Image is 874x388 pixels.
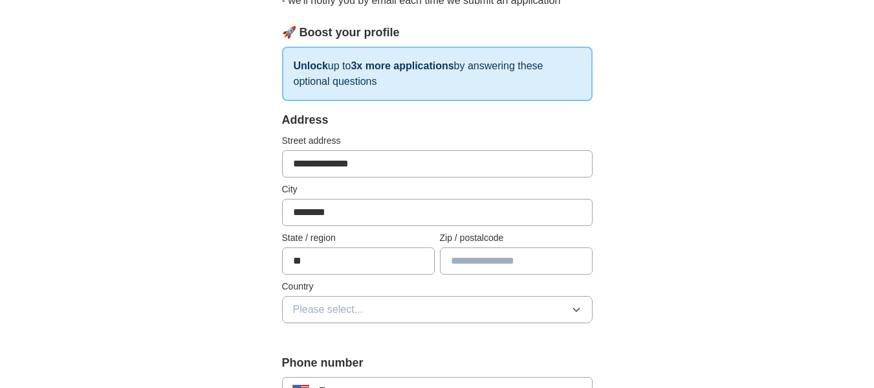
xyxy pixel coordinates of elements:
span: Please select... [293,302,364,317]
label: Phone number [282,354,593,372]
label: City [282,183,593,196]
p: up to by answering these optional questions [282,47,593,101]
label: State / region [282,231,435,245]
div: 🚀 Boost your profile [282,24,593,41]
strong: 3x more applications [351,60,453,71]
label: Country [282,280,593,293]
label: Street address [282,134,593,148]
label: Zip / postalcode [440,231,593,245]
div: Address [282,111,593,129]
strong: Unlock [294,60,328,71]
button: Please select... [282,296,593,323]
